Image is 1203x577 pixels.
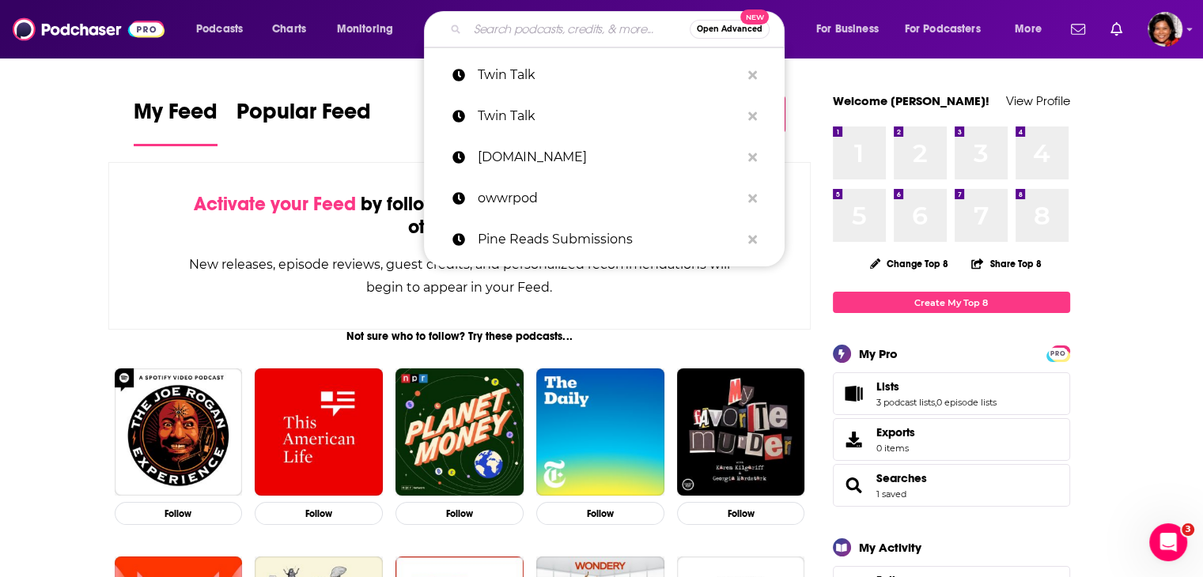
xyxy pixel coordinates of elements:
img: Podchaser - Follow, Share and Rate Podcasts [13,14,165,44]
a: [DOMAIN_NAME] [424,137,785,178]
span: Monitoring [337,18,393,40]
p: Twin Talk [478,55,740,96]
button: Open AdvancedNew [690,20,770,39]
span: Open Advanced [697,25,762,33]
a: Charts [262,17,316,42]
p: Twin Talk [478,96,740,137]
span: Lists [833,372,1070,415]
a: Show notifications dropdown [1104,16,1129,43]
button: Follow [115,502,243,525]
img: The Joe Rogan Experience [115,368,243,496]
input: Search podcasts, credits, & more... [467,17,690,42]
a: Searches [838,474,870,496]
a: owwrpod [424,178,785,219]
a: Lists [876,379,997,394]
a: Searches [876,471,927,485]
span: New [740,9,769,25]
span: Exports [876,425,915,439]
span: Activate your Feed [194,192,356,216]
div: by following Podcasts, Creators, Lists, and other Users! [188,193,732,239]
a: Lists [838,383,870,405]
span: Exports [838,428,870,451]
a: Show notifications dropdown [1065,16,1091,43]
span: Charts [272,18,306,40]
img: This American Life [255,368,383,496]
iframe: Intercom live chat [1149,523,1187,561]
button: open menu [185,17,263,42]
div: My Pro [859,346,898,361]
span: 3 [1182,523,1194,536]
div: My Activity [859,540,921,555]
a: Welcome [PERSON_NAME]! [833,93,989,108]
span: Lists [876,379,899,394]
span: , [935,397,936,408]
p: Pine Reads Submissions [478,219,740,260]
span: More [1015,18,1042,40]
a: Pine Reads Submissions [424,219,785,260]
div: Not sure who to follow? Try these podcasts... [108,330,811,343]
a: Create My Top 8 [833,292,1070,313]
a: 1 saved [876,488,906,500]
button: open menu [895,17,1004,42]
img: My Favorite Murder with Karen Kilgariff and Georgia Hardstark [677,368,805,496]
a: My Feed [134,98,218,146]
button: Follow [255,502,383,525]
a: 3 podcast lists [876,397,935,408]
button: Share Top 8 [970,248,1042,279]
span: Logged in as terelynbc [1148,12,1182,47]
span: PRO [1049,348,1068,360]
a: Twin Talk [424,55,785,96]
a: View Profile [1006,93,1070,108]
div: Search podcasts, credits, & more... [439,11,800,47]
a: PRO [1049,347,1068,359]
span: Popular Feed [236,98,371,134]
a: Popular Feed [236,98,371,146]
button: Follow [536,502,664,525]
button: Change Top 8 [861,254,959,273]
img: User Profile [1148,12,1182,47]
button: open menu [805,17,898,42]
p: FRESHFACEPOD.TV [478,137,740,178]
a: Exports [833,418,1070,461]
p: owwrpod [478,178,740,219]
button: open menu [1004,17,1061,42]
a: Twin Talk [424,96,785,137]
button: Follow [677,502,805,525]
div: New releases, episode reviews, guest credits, and personalized recommendations will begin to appe... [188,253,732,299]
button: open menu [326,17,414,42]
span: 0 items [876,443,915,454]
img: Planet Money [395,368,524,496]
button: Show profile menu [1148,12,1182,47]
span: For Business [816,18,879,40]
span: Searches [833,464,1070,507]
span: Podcasts [196,18,243,40]
a: 0 episode lists [936,397,997,408]
span: My Feed [134,98,218,134]
span: For Podcasters [905,18,981,40]
img: The Daily [536,368,664,496]
button: Follow [395,502,524,525]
